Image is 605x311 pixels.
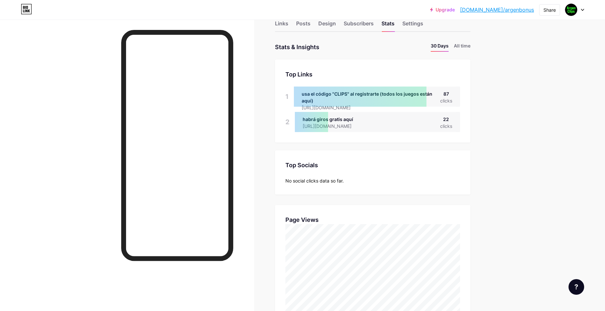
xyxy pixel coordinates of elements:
div: Page Views [285,215,460,224]
div: Top Links [285,70,460,79]
div: 87 [440,90,452,97]
div: Top Socials [285,161,460,169]
div: No social clicks data so far. [285,177,460,184]
img: ocultoshorts [565,4,577,16]
div: habrá giros gratis aquí [303,116,362,123]
li: All time [454,42,470,52]
div: Posts [296,20,310,31]
div: clicks [440,123,452,129]
a: Upgrade [430,7,455,12]
div: Stats [382,20,395,31]
div: Settings [402,20,423,31]
a: [DOMAIN_NAME]/argenbonus [460,6,534,14]
div: Design [318,20,336,31]
div: [URL][DOMAIN_NAME] [302,104,440,111]
div: clicks [440,97,452,104]
div: 2 [285,112,290,132]
div: Share [543,7,556,13]
li: 30 Days [431,42,449,52]
div: Stats & Insights [275,42,319,52]
div: 1 [285,87,289,107]
div: [URL][DOMAIN_NAME] [303,123,362,129]
div: 22 [440,116,452,123]
div: Links [275,20,288,31]
div: Subscribers [344,20,374,31]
